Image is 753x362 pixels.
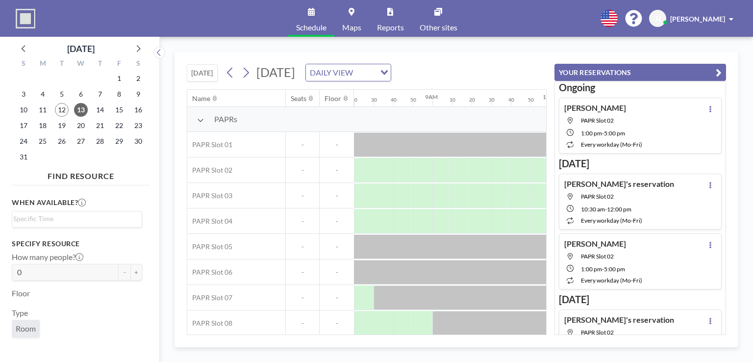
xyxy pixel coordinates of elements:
[187,191,232,200] span: PAPR Slot 03
[391,97,397,103] div: 40
[604,129,625,137] span: 5:00 PM
[72,58,91,71] div: W
[564,103,626,113] h4: [PERSON_NAME]
[320,242,354,251] span: -
[320,293,354,302] span: -
[256,65,295,79] span: [DATE]
[13,213,136,224] input: Search for option
[559,81,722,94] h3: Ongoing
[286,319,319,328] span: -
[670,15,725,23] span: [PERSON_NAME]
[17,150,30,164] span: Sunday, August 31, 2025
[131,87,145,101] span: Saturday, August 9, 2025
[581,253,614,260] span: PAPR Slot 02
[12,167,150,181] h4: FIND RESOURCE
[112,134,126,148] span: Friday, August 29, 2025
[128,58,148,71] div: S
[581,206,605,213] span: 10:30 AM
[605,206,607,213] span: -
[93,103,107,117] span: Thursday, August 14, 2025
[286,268,319,277] span: -
[320,140,354,149] span: -
[36,87,50,101] span: Monday, August 4, 2025
[602,129,604,137] span: -
[67,42,95,55] div: [DATE]
[130,264,142,281] button: +
[581,129,602,137] span: 1:00 PM
[602,265,604,273] span: -
[17,134,30,148] span: Sunday, August 24, 2025
[508,97,514,103] div: 40
[52,58,72,71] div: T
[543,93,559,101] div: 10AM
[131,103,145,117] span: Saturday, August 16, 2025
[286,217,319,226] span: -
[581,277,642,284] span: every workday (Mo-Fri)
[187,293,232,302] span: PAPR Slot 07
[187,166,232,175] span: PAPR Slot 02
[131,72,145,85] span: Saturday, August 2, 2025
[12,288,30,298] label: Floor
[12,211,142,226] div: Search for option
[425,93,438,101] div: 9AM
[187,140,232,149] span: PAPR Slot 01
[607,206,631,213] span: 12:00 PM
[581,141,642,148] span: every workday (Mo-Fri)
[109,58,128,71] div: F
[74,134,88,148] span: Wednesday, August 27, 2025
[187,268,232,277] span: PAPR Slot 06
[74,103,88,117] span: Wednesday, August 13, 2025
[320,191,354,200] span: -
[604,265,625,273] span: 5:00 PM
[351,97,357,103] div: 20
[308,66,355,79] span: DAILY VIEW
[16,324,36,334] span: Room
[17,103,30,117] span: Sunday, August 10, 2025
[286,166,319,175] span: -
[17,119,30,132] span: Sunday, August 17, 2025
[119,264,130,281] button: -
[16,9,35,28] img: organization-logo
[112,103,126,117] span: Friday, August 15, 2025
[420,24,457,31] span: Other sites
[17,87,30,101] span: Sunday, August 3, 2025
[296,24,326,31] span: Schedule
[450,97,455,103] div: 10
[55,134,69,148] span: Tuesday, August 26, 2025
[469,97,475,103] div: 20
[12,252,83,262] label: How many people?
[112,119,126,132] span: Friday, August 22, 2025
[655,14,661,23] span: JJ
[325,94,341,103] div: Floor
[377,24,404,31] span: Reports
[564,179,674,189] h4: [PERSON_NAME]'s reservation
[187,319,232,328] span: PAPR Slot 08
[12,308,28,318] label: Type
[559,293,722,306] h3: [DATE]
[131,134,145,148] span: Saturday, August 30, 2025
[90,58,109,71] div: T
[36,134,50,148] span: Monday, August 25, 2025
[33,58,52,71] div: M
[410,97,416,103] div: 50
[93,134,107,148] span: Thursday, August 28, 2025
[581,329,614,336] span: PAPR Slot 02
[55,119,69,132] span: Tuesday, August 19, 2025
[528,97,534,103] div: 50
[55,87,69,101] span: Tuesday, August 5, 2025
[36,103,50,117] span: Monday, August 11, 2025
[554,64,726,81] button: YOUR RESERVATIONS
[306,64,391,81] div: Search for option
[214,114,237,124] span: PAPRs
[74,119,88,132] span: Wednesday, August 20, 2025
[187,64,218,81] button: [DATE]
[320,166,354,175] span: -
[131,119,145,132] span: Saturday, August 23, 2025
[291,94,306,103] div: Seats
[55,103,69,117] span: Tuesday, August 12, 2025
[192,94,210,103] div: Name
[320,217,354,226] span: -
[581,117,614,124] span: PAPR Slot 02
[489,97,495,103] div: 30
[320,268,354,277] span: -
